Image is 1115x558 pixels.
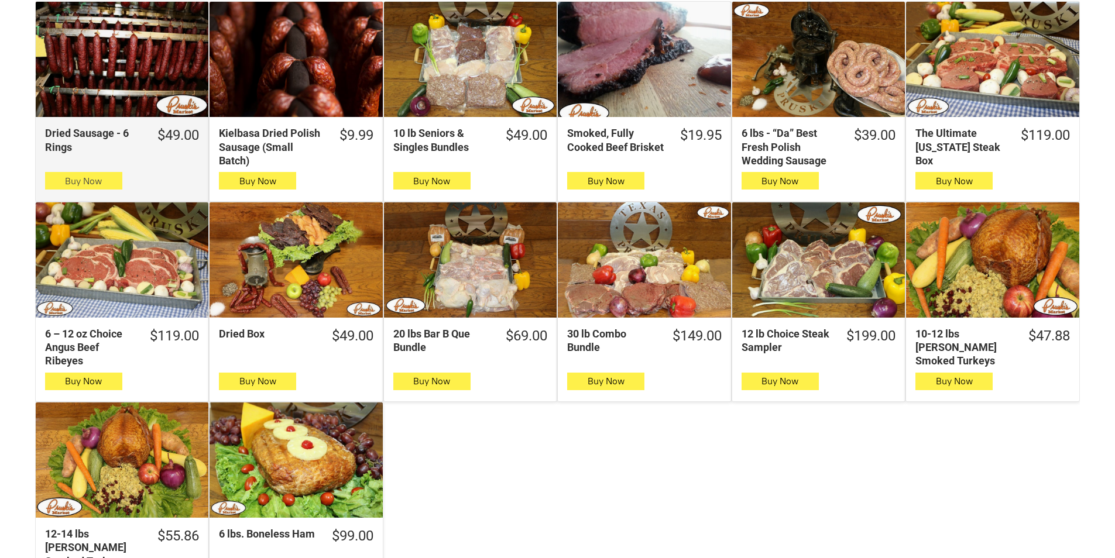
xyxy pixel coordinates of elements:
a: Kielbasa Dried Polish Sausage (Small Batch) [210,2,382,117]
button: Buy Now [45,172,122,190]
a: Dried Sausage - 6 Rings [36,2,208,117]
span: Buy Now [413,175,450,187]
a: $9.99Kielbasa Dried Polish Sausage (Small Batch) [210,126,382,167]
button: Buy Now [45,373,122,390]
div: $39.00 [854,126,896,144]
a: 6 – 12 oz Choice Angus Beef Ribeyes [36,202,208,318]
div: 12 lb Choice Steak Sampler [742,327,831,354]
a: 10 lb Seniors &amp; Singles Bundles [384,2,557,117]
a: $49.00Dried Box [210,327,382,345]
a: $39.006 lbs - “Da” Best Fresh Polish Wedding Sausage [732,126,905,167]
a: $47.8810-12 lbs [PERSON_NAME] Smoked Turkeys [906,327,1079,368]
div: 20 lbs Bar B Que Bundle [393,327,490,354]
a: $119.006 – 12 oz Choice Angus Beef Ribeyes [36,327,208,368]
div: 6 – 12 oz Choice Angus Beef Ribeyes [45,327,135,368]
div: 6 lbs - “Da” Best Fresh Polish Wedding Sausage [742,126,839,167]
span: Buy Now [588,175,625,187]
div: 6 lbs. Boneless Ham [219,527,316,540]
div: $119.00 [1021,126,1070,144]
a: 12 lb Choice Steak Sampler [732,202,905,318]
div: Dried Sausage - 6 Rings [45,126,142,154]
button: Buy Now [219,373,296,390]
a: 6 lbs - “Da” Best Fresh Polish Wedding Sausage [732,2,905,117]
button: Buy Now [393,373,471,390]
button: Buy Now [742,373,819,390]
a: $149.0030 lb Combo Bundle [558,327,730,354]
span: Buy Now [588,376,625,387]
a: 12-14 lbs Pruski&#39;s Smoked Turkeys [36,402,208,518]
a: 20 lbs Bar B Que Bundle [384,202,557,318]
a: 10-12 lbs Pruski&#39;s Smoked Turkeys [906,202,1079,318]
div: 10 lb Seniors & Singles Bundles [393,126,490,154]
span: Buy Now [413,376,450,387]
div: $49.00 [157,126,199,144]
a: 6 lbs. Boneless Ham [210,402,382,518]
div: $99.00 [332,527,373,545]
div: $55.86 [157,527,199,545]
span: Buy Now [239,376,276,387]
div: Dried Box [219,327,316,340]
span: Buy Now [239,175,276,187]
div: The Ultimate [US_STATE] Steak Box [915,126,1005,167]
button: Buy Now [915,373,993,390]
button: Buy Now [219,172,296,190]
div: $69.00 [506,327,547,345]
span: Buy Now [761,175,798,187]
a: $119.00The Ultimate [US_STATE] Steak Box [906,126,1079,167]
div: $49.00 [332,327,373,345]
div: $9.99 [339,126,373,144]
div: $119.00 [150,327,199,345]
div: $199.00 [846,327,896,345]
a: $69.0020 lbs Bar B Que Bundle [384,327,557,354]
div: $47.88 [1028,327,1070,345]
div: 10-12 lbs [PERSON_NAME] Smoked Turkeys [915,327,1013,368]
div: $19.95 [680,126,722,144]
span: Buy Now [761,376,798,387]
div: Smoked, Fully Cooked Beef Brisket [567,126,664,154]
a: $199.0012 lb Choice Steak Sampler [732,327,905,354]
div: $49.00 [506,126,547,144]
div: Kielbasa Dried Polish Sausage (Small Batch) [219,126,324,167]
button: Buy Now [567,172,644,190]
a: Dried Box [210,202,382,318]
button: Buy Now [393,172,471,190]
div: $149.00 [673,327,722,345]
a: Smoked, Fully Cooked Beef Brisket [558,2,730,117]
a: 30 lb Combo Bundle [558,202,730,318]
button: Buy Now [915,172,993,190]
div: 30 lb Combo Bundle [567,327,657,354]
a: $99.006 lbs. Boneless Ham [210,527,382,545]
a: $49.00Dried Sausage - 6 Rings [36,126,208,154]
a: $19.95Smoked, Fully Cooked Beef Brisket [558,126,730,154]
span: Buy Now [65,175,102,187]
a: The Ultimate Texas Steak Box [906,2,1079,117]
a: $49.0010 lb Seniors & Singles Bundles [384,126,557,154]
button: Buy Now [567,373,644,390]
span: Buy Now [936,376,973,387]
button: Buy Now [742,172,819,190]
span: Buy Now [936,175,973,187]
span: Buy Now [65,376,102,387]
